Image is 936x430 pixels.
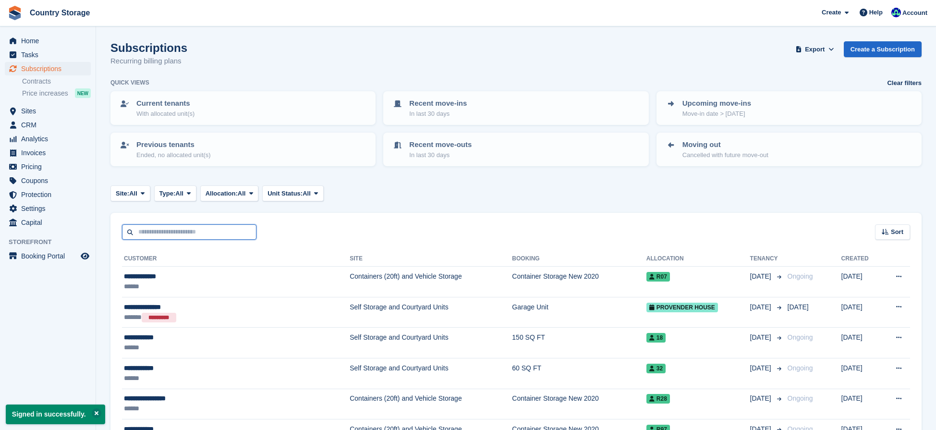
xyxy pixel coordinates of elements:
span: Storefront [9,237,96,247]
p: In last 30 days [409,109,467,119]
a: menu [5,216,91,229]
span: 32 [646,364,666,373]
span: R28 [646,394,670,404]
td: Container Storage New 2020 [512,267,646,297]
a: menu [5,249,91,263]
a: Recent move-ins In last 30 days [384,92,647,124]
a: Country Storage [26,5,94,21]
th: Created [841,251,881,267]
p: Ended, no allocated unit(s) [136,150,211,160]
span: [DATE] [788,303,809,311]
span: Sites [21,104,79,118]
span: Pricing [21,160,79,173]
span: All [129,189,137,198]
a: menu [5,188,91,201]
span: Site: [116,189,129,198]
p: Recent move-outs [409,139,472,150]
span: Type: [159,189,176,198]
p: In last 30 days [409,150,472,160]
span: Ongoing [788,394,813,402]
td: Containers (20ft) and Vehicle Storage [350,267,512,297]
td: Containers (20ft) and Vehicle Storage [350,389,512,419]
span: R07 [646,272,670,282]
a: Preview store [79,250,91,262]
span: Protection [21,188,79,201]
span: Home [21,34,79,48]
p: Recent move-ins [409,98,467,109]
p: Cancelled with future move-out [682,150,768,160]
td: Self Storage and Courtyard Units [350,328,512,358]
p: Moving out [682,139,768,150]
span: Ongoing [788,364,813,372]
p: Upcoming move-ins [682,98,751,109]
a: menu [5,48,91,61]
img: stora-icon-8386f47178a22dfd0bd8f6a31ec36ba5ce8667c1dd55bd0f319d3a0aa187defe.svg [8,6,22,20]
p: With allocated unit(s) [136,109,194,119]
a: Moving out Cancelled with future move-out [657,134,921,165]
p: Recurring billing plans [110,56,187,67]
p: Current tenants [136,98,194,109]
td: [DATE] [841,389,881,419]
span: [DATE] [750,363,773,373]
a: menu [5,62,91,75]
p: Previous tenants [136,139,211,150]
span: Help [869,8,883,17]
span: [DATE] [750,271,773,282]
th: Booking [512,251,646,267]
a: menu [5,174,91,187]
a: Create a Subscription [844,41,922,57]
td: [DATE] [841,328,881,358]
span: Ongoing [788,333,813,341]
td: Garage Unit [512,297,646,328]
th: Site [350,251,512,267]
th: Tenancy [750,251,784,267]
td: 150 SQ FT [512,328,646,358]
span: All [175,189,183,198]
button: Export [794,41,836,57]
th: Allocation [646,251,750,267]
span: Unit Status: [267,189,303,198]
img: Alison Dalnas [891,8,901,17]
a: Previous tenants Ended, no allocated unit(s) [111,134,375,165]
a: menu [5,118,91,132]
a: menu [5,34,91,48]
span: Subscriptions [21,62,79,75]
button: Allocation: All [200,185,259,201]
a: Clear filters [887,78,922,88]
span: Booking Portal [21,249,79,263]
a: menu [5,160,91,173]
a: menu [5,104,91,118]
h6: Quick views [110,78,149,87]
a: menu [5,132,91,146]
span: All [303,189,311,198]
span: All [238,189,246,198]
a: Current tenants With allocated unit(s) [111,92,375,124]
td: [DATE] [841,358,881,389]
span: Allocation: [206,189,238,198]
td: 60 SQ FT [512,358,646,389]
td: Self Storage and Courtyard Units [350,297,512,328]
span: Ongoing [788,272,813,280]
a: menu [5,202,91,215]
span: Provender House [646,303,718,312]
span: Coupons [21,174,79,187]
span: 18 [646,333,666,343]
button: Site: All [110,185,150,201]
td: Self Storage and Courtyard Units [350,358,512,389]
span: Export [805,45,825,54]
h1: Subscriptions [110,41,187,54]
button: Unit Status: All [262,185,323,201]
span: Settings [21,202,79,215]
a: menu [5,146,91,160]
p: Signed in successfully. [6,405,105,424]
a: Contracts [22,77,91,86]
th: Customer [122,251,350,267]
a: Upcoming move-ins Move-in date > [DATE] [657,92,921,124]
span: [DATE] [750,302,773,312]
span: Account [902,8,927,18]
td: [DATE] [841,297,881,328]
a: Recent move-outs In last 30 days [384,134,647,165]
span: [DATE] [750,332,773,343]
span: [DATE] [750,393,773,404]
span: Price increases [22,89,68,98]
